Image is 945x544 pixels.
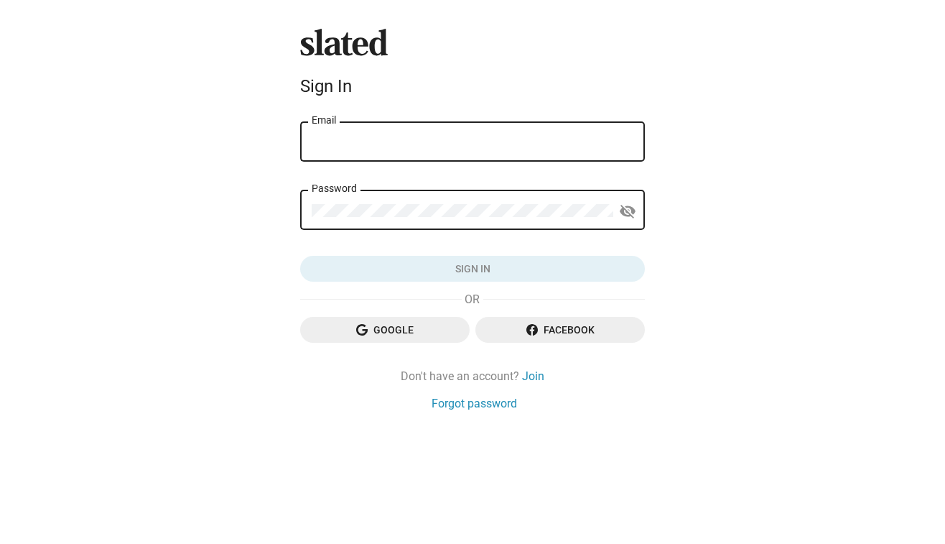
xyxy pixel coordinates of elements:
[300,369,645,384] div: Don't have an account?
[522,369,544,384] a: Join
[619,200,636,223] mat-icon: visibility_off
[613,197,642,226] button: Show password
[432,396,517,411] a: Forgot password
[312,317,458,343] span: Google
[487,317,633,343] span: Facebook
[300,76,645,96] div: Sign In
[300,29,645,102] sl-branding: Sign In
[300,317,470,343] button: Google
[475,317,645,343] button: Facebook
